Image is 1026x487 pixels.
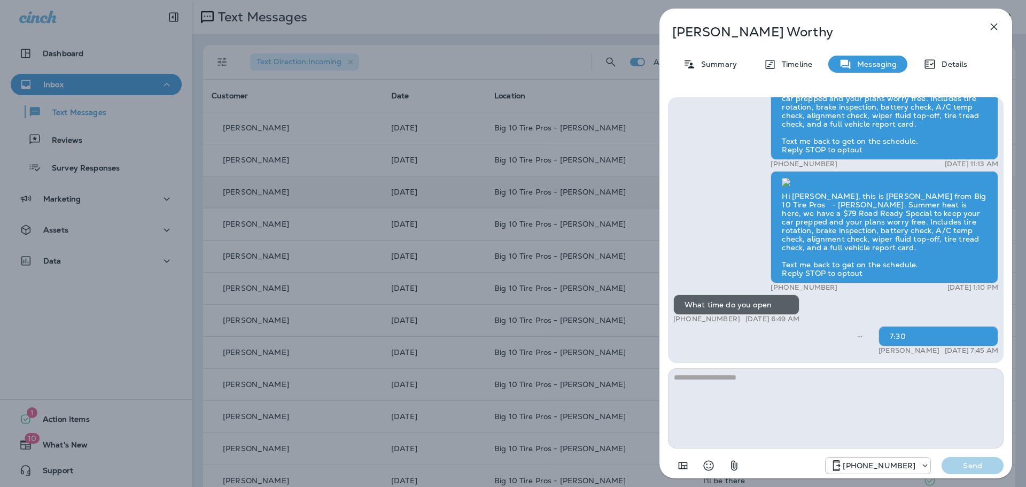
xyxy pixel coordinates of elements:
p: Messaging [852,60,897,68]
p: [PERSON_NAME] Worthy [672,25,964,40]
button: Select an emoji [698,455,719,476]
p: [DATE] 1:10 PM [947,283,998,292]
p: [PHONE_NUMBER] [771,283,837,292]
div: Hi [PERSON_NAME], this is [PERSON_NAME] from Big 10 Tire Pros - [PERSON_NAME]. Summer heat is her... [771,171,998,283]
div: 7:30 [879,326,998,346]
p: Timeline [776,60,812,68]
div: Hi [PERSON_NAME], this is [PERSON_NAME] from Big 10 Tire Pros - [PERSON_NAME]. Summer heat is her... [771,48,998,160]
p: [PERSON_NAME] [879,346,939,355]
button: Add in a premade template [672,455,694,476]
p: [DATE] 11:13 AM [945,160,998,168]
p: [DATE] 6:49 AM [745,315,799,323]
div: +1 (601) 808-4206 [826,459,930,472]
p: [PHONE_NUMBER] [673,315,740,323]
p: [DATE] 7:45 AM [945,346,998,355]
span: Sent [857,331,862,341]
p: [PHONE_NUMBER] [843,461,915,470]
img: twilio-download [782,178,790,187]
p: Summary [696,60,737,68]
div: What time do you open [673,295,799,315]
p: Details [936,60,967,68]
p: [PHONE_NUMBER] [771,160,837,168]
